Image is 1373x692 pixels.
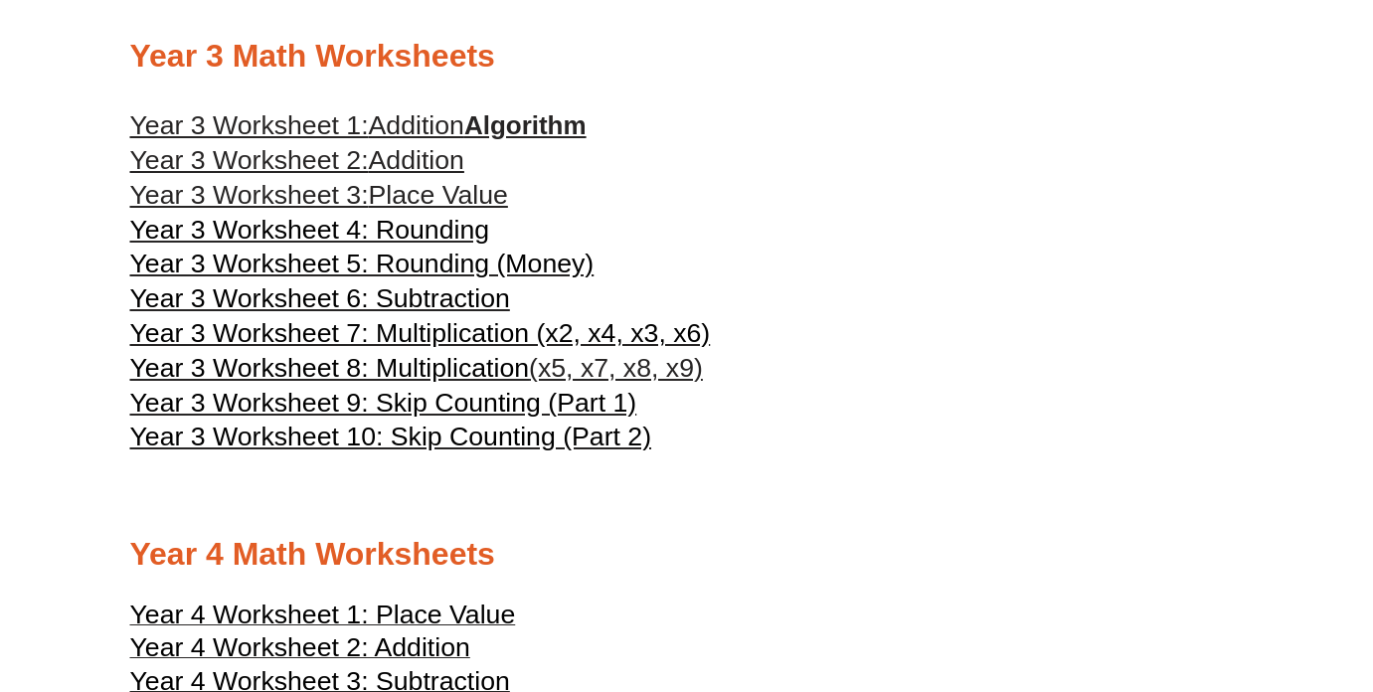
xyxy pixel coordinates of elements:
[130,110,369,140] span: Year 3 Worksheet 1:
[130,110,587,140] a: Year 3 Worksheet 1:AdditionAlgorithm
[130,36,1244,78] h2: Year 3 Math Worksheets
[130,318,711,348] span: Year 3 Worksheet 7: Multiplication (x2, x4, x3, x6)
[529,353,703,383] span: (x5, x7, x8, x9)
[369,180,508,210] span: Place Value
[130,388,637,418] span: Year 3 Worksheet 9: Skip Counting (Part 1)
[130,145,369,175] span: Year 3 Worksheet 2:
[130,600,516,629] span: Year 4 Worksheet 1: Place Value
[130,213,490,248] a: Year 3 Worksheet 4: Rounding
[130,534,1244,576] h2: Year 4 Math Worksheets
[130,281,510,316] a: Year 3 Worksheet 6: Subtraction
[1032,467,1373,692] iframe: Chat Widget
[130,316,711,351] a: Year 3 Worksheet 7: Multiplication (x2, x4, x3, x6)
[130,247,595,281] a: Year 3 Worksheet 5: Rounding (Money)
[130,178,508,213] a: Year 3 Worksheet 3:Place Value
[130,420,652,454] a: Year 3 Worksheet 10: Skip Counting (Part 2)
[130,180,369,210] span: Year 3 Worksheet 3:
[130,249,595,278] span: Year 3 Worksheet 5: Rounding (Money)
[130,632,470,662] span: Year 4 Worksheet 2: Addition
[130,386,637,421] a: Year 3 Worksheet 9: Skip Counting (Part 1)
[369,145,464,175] span: Addition
[130,143,464,178] a: Year 3 Worksheet 2:Addition
[130,353,530,383] span: Year 3 Worksheet 8: Multiplication
[130,422,652,451] span: Year 3 Worksheet 10: Skip Counting (Part 2)
[130,641,470,661] a: Year 4 Worksheet 2: Addition
[130,608,516,628] a: Year 4 Worksheet 1: Place Value
[130,283,510,313] span: Year 3 Worksheet 6: Subtraction
[130,215,490,245] span: Year 3 Worksheet 4: Rounding
[369,110,464,140] span: Addition
[130,351,703,386] a: Year 3 Worksheet 8: Multiplication(x5, x7, x8, x9)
